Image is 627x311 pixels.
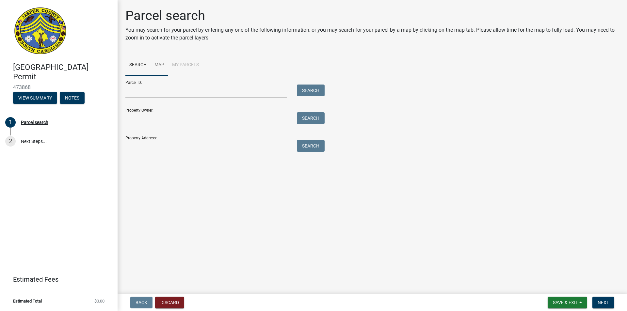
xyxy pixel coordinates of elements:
button: Discard [155,297,184,308]
span: 473868 [13,84,104,90]
wm-modal-confirm: Notes [60,96,85,101]
span: Save & Exit [553,300,578,305]
p: You may search for your parcel by entering any one of the following information, or you may searc... [125,26,619,42]
a: Estimated Fees [5,273,107,286]
span: $0.00 [94,299,104,303]
div: Parcel search [21,120,48,125]
span: Back [136,300,147,305]
a: Map [151,55,168,76]
div: 2 [5,136,16,147]
span: Estimated Total [13,299,42,303]
div: 1 [5,117,16,128]
h1: Parcel search [125,8,619,23]
button: Back [130,297,153,308]
button: Search [297,112,325,124]
button: Save & Exit [548,297,587,308]
a: Search [125,55,151,76]
button: Search [297,85,325,96]
wm-modal-confirm: Summary [13,96,57,101]
img: Jasper County, South Carolina [13,7,68,56]
button: Next [592,297,614,308]
button: View Summary [13,92,57,104]
h4: [GEOGRAPHIC_DATA] Permit [13,63,112,82]
button: Search [297,140,325,152]
span: Next [598,300,609,305]
button: Notes [60,92,85,104]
